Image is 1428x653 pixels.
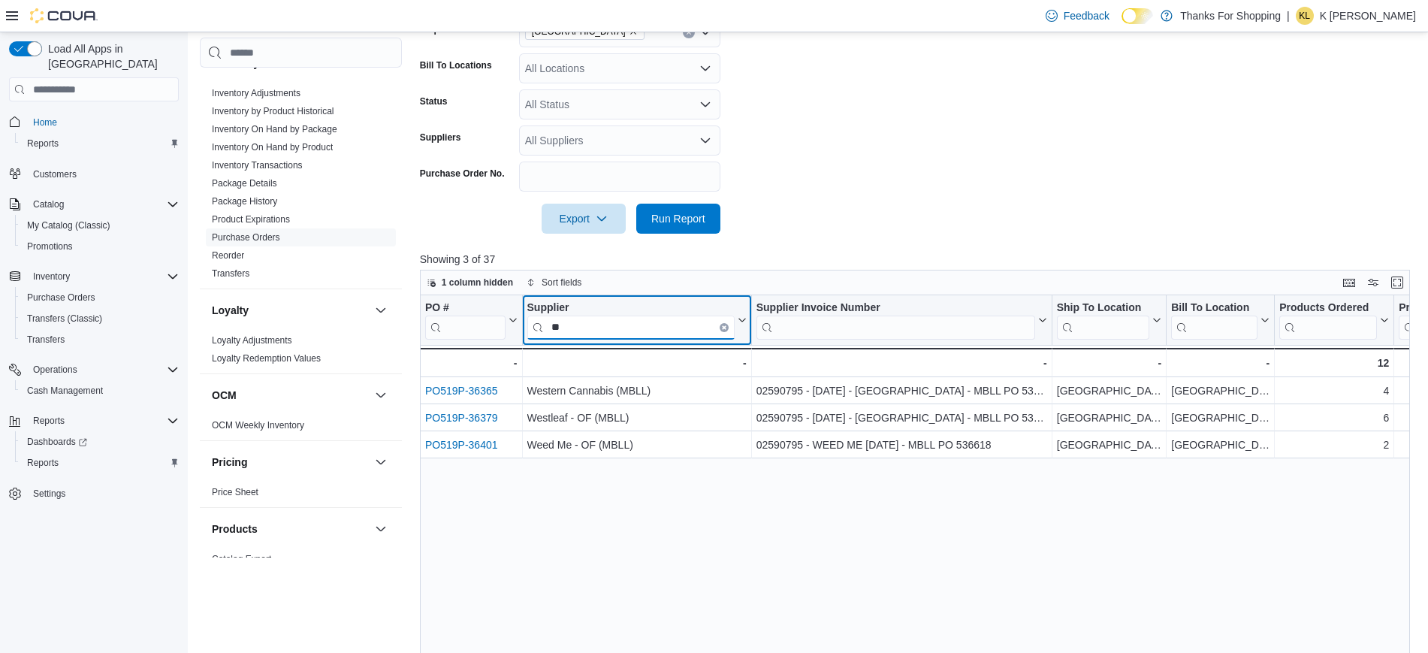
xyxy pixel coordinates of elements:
button: Products [212,521,369,537]
span: Home [27,112,179,131]
div: PO # [425,301,506,316]
div: 2 [1279,437,1389,455]
p: Thanks For Shopping [1180,7,1281,25]
label: Purchase Order No. [420,168,505,180]
button: Sort fields [521,274,587,292]
button: Inventory [3,266,185,287]
span: Load All Apps in [GEOGRAPHIC_DATA] [42,41,179,71]
span: Inventory On Hand by Product [212,141,333,153]
div: - [756,354,1047,372]
nav: Complex example [9,104,179,543]
span: Purchase Orders [212,231,280,243]
div: Pricing [200,483,402,507]
h3: Products [212,521,258,537]
span: Reports [21,135,179,153]
a: Product Expirations [212,214,290,225]
button: Reports [3,410,185,431]
a: Customers [27,165,83,183]
span: Transfers (Classic) [27,313,102,325]
button: Operations [27,361,83,379]
button: Catalog [3,194,185,215]
div: - [424,354,518,372]
h3: OCM [212,388,237,403]
div: - [1171,354,1270,372]
div: Ship To Location [1057,301,1150,316]
span: Run Report [651,211,705,226]
button: PO # [425,301,518,340]
div: Western Cannabis (MBLL) [527,382,746,401]
span: My Catalog (Classic) [21,216,179,234]
a: Dashboards [21,433,93,451]
a: My Catalog (Classic) [21,216,116,234]
a: Inventory On Hand by Package [212,124,337,135]
span: Promotions [21,237,179,255]
div: 02590795 - [DATE] - [GEOGRAPHIC_DATA] - MBLL PO 536603 [756,410,1047,428]
span: Transfers [27,334,65,346]
span: Catalog [33,198,64,210]
button: Export [542,204,626,234]
button: Open list of options [699,26,711,38]
button: Operations [3,359,185,380]
button: Reports [27,412,71,430]
span: Customers [33,168,77,180]
span: Feedback [1064,8,1109,23]
div: Weed Me - OF (MBLL) [527,437,746,455]
div: Ship To Location [1057,301,1150,340]
div: 02590795 - [DATE] - [GEOGRAPHIC_DATA] - MBLL PO 536597 [756,382,1047,401]
div: OCM [200,416,402,440]
span: Transfers [212,268,249,280]
button: Transfers [15,329,185,350]
span: Inventory by Product Historical [212,105,334,117]
a: Promotions [21,237,79,255]
a: Home [27,113,63,132]
a: Reports [21,454,65,472]
a: Reorder [212,250,244,261]
button: Clear input [720,323,729,332]
span: Reports [27,412,179,430]
div: Products [200,550,402,592]
span: Transfers (Classic) [21,310,179,328]
span: Price Sheet [212,486,258,498]
span: Package History [212,195,277,207]
span: Inventory Transactions [212,159,303,171]
a: Price Sheet [212,487,258,497]
a: Inventory Adjustments [212,88,300,98]
h3: Pricing [212,455,247,470]
button: 1 column hidden [421,274,519,292]
button: Pricing [212,455,369,470]
span: Inventory [27,268,179,286]
label: Bill To Locations [420,59,492,71]
label: Suppliers [420,132,461,144]
a: Catalog Export [212,554,271,564]
button: Bill To Location [1171,301,1270,340]
div: Inventory [200,84,402,289]
input: Dark Mode [1122,8,1153,24]
span: Cash Management [27,385,103,397]
span: Product Expirations [212,213,290,225]
button: Pricing [372,453,390,471]
button: Cash Management [15,380,185,401]
button: OCM [212,388,369,403]
div: [GEOGRAPHIC_DATA] [1057,410,1162,428]
a: Transfers [21,331,71,349]
span: Inventory Adjustments [212,87,300,99]
span: Dashboards [27,436,87,448]
button: Purchase Orders [15,287,185,308]
div: Products Ordered [1279,301,1377,316]
button: My Catalog (Classic) [15,215,185,236]
button: Display options [1364,274,1382,292]
div: Supplier Invoice Number [756,301,1035,316]
span: Reorder [212,249,244,262]
span: Inventory [33,271,70,283]
button: Run Report [636,204,720,234]
a: Dashboards [15,431,185,452]
a: Package Details [212,178,277,189]
button: Enter fullscreen [1388,274,1406,292]
div: - [527,354,746,372]
div: [GEOGRAPHIC_DATA] [1171,382,1270,401]
a: Purchase Orders [212,232,280,243]
span: Purchase Orders [27,292,95,304]
button: Open list of options [699,135,711,147]
button: Keyboard shortcuts [1340,274,1358,292]
span: Purchase Orders [21,289,179,307]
